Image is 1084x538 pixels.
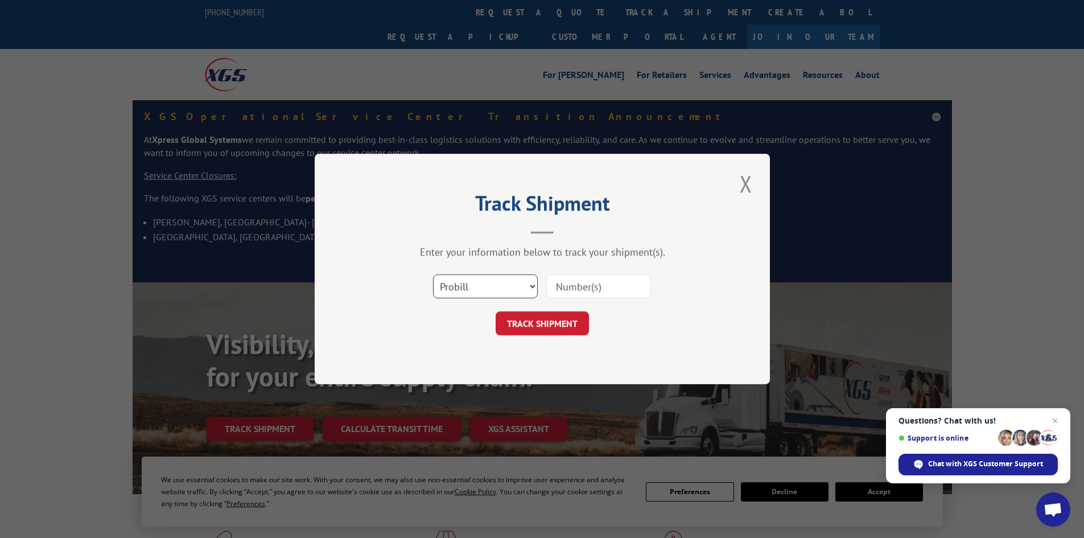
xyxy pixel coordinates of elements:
span: Questions? Chat with us! [898,416,1058,425]
input: Number(s) [546,274,651,298]
h2: Track Shipment [372,195,713,217]
span: Chat with XGS Customer Support [898,454,1058,475]
div: Enter your information below to track your shipment(s). [372,245,713,258]
a: Open chat [1036,492,1070,527]
span: Support is online [898,434,994,442]
button: TRACK SHIPMENT [496,311,589,335]
button: Close modal [736,168,756,199]
span: Chat with XGS Customer Support [928,459,1043,469]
